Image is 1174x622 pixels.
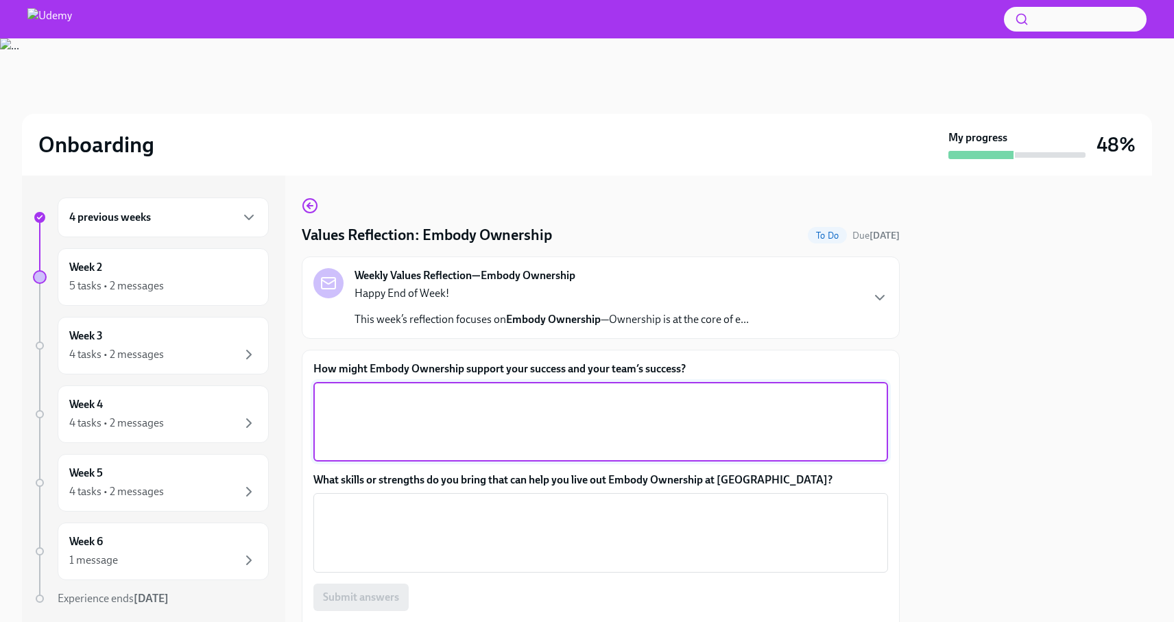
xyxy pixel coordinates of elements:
[33,248,269,306] a: Week 25 tasks • 2 messages
[69,534,103,549] h6: Week 6
[69,397,103,412] h6: Week 4
[69,553,118,568] div: 1 message
[870,230,900,241] strong: [DATE]
[69,416,164,431] div: 4 tasks • 2 messages
[33,454,269,512] a: Week 54 tasks • 2 messages
[313,473,888,488] label: What skills or strengths do you bring that can help you live out Embody Ownership at [GEOGRAPHIC_...
[69,328,103,344] h6: Week 3
[313,361,888,376] label: How might Embody Ownership support your success and your team’s success?
[58,592,169,605] span: Experience ends
[33,523,269,580] a: Week 61 message
[302,225,552,246] h4: Values Reflection: Embody Ownership
[69,260,102,275] h6: Week 2
[948,130,1007,145] strong: My progress
[355,286,749,301] p: Happy End of Week!
[58,198,269,237] div: 4 previous weeks
[852,230,900,241] span: Due
[355,312,749,327] p: This week’s reflection focuses on —Ownership is at the core of e...
[355,268,575,283] strong: Weekly Values Reflection—Embody Ownership
[1097,132,1136,157] h3: 48%
[69,210,151,225] h6: 4 previous weeks
[69,484,164,499] div: 4 tasks • 2 messages
[33,317,269,374] a: Week 34 tasks • 2 messages
[33,385,269,443] a: Week 44 tasks • 2 messages
[69,347,164,362] div: 4 tasks • 2 messages
[69,278,164,294] div: 5 tasks • 2 messages
[134,592,169,605] strong: [DATE]
[852,229,900,242] span: September 8th, 2025 10:00
[69,466,103,481] h6: Week 5
[808,230,847,241] span: To Do
[506,313,601,326] strong: Embody Ownership
[27,8,72,30] img: Udemy
[38,131,154,158] h2: Onboarding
